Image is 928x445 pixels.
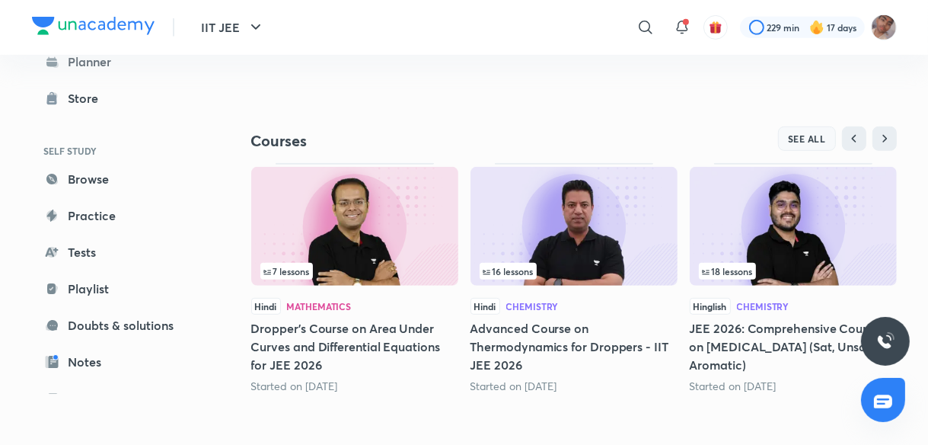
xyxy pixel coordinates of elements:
div: Dropper's Course on Area Under Curves and Differential Equations for JEE 2026 [251,163,458,393]
button: avatar [703,15,728,40]
span: Hindi [251,298,281,315]
h4: Courses [251,131,574,151]
a: Practice [32,200,209,231]
div: infosection [260,263,449,280]
span: 18 lessons [702,267,753,276]
div: Mathematics [287,302,352,311]
img: ttu [876,332,895,351]
div: infosection [480,263,668,280]
a: Company Logo [32,17,155,39]
a: Tests [32,237,209,267]
img: Thumbnail [251,167,458,286]
h6: SELF STUDY [32,138,209,164]
div: left [699,263,888,280]
img: avatar [709,21,722,34]
div: Store [69,89,108,107]
div: infocontainer [480,263,668,280]
a: Playlist [32,274,209,304]
span: SEE ALL [788,133,826,144]
span: 7 lessons [263,267,310,276]
a: Store [32,83,209,114]
h5: Dropper's Course on Area Under Curves and Differential Equations for JEE 2026 [251,319,458,374]
button: SEE ALL [778,126,836,151]
div: Started on Sept 8 [470,379,678,394]
img: Thumbnail [690,167,897,286]
a: Doubts & solutions [32,310,209,341]
div: Chemistry [737,302,789,311]
span: Hinglish [690,298,731,315]
img: Company Logo [32,17,155,35]
div: Advanced Course on Thermodynamics for Droppers - IIT JEE 2026 [470,163,678,393]
div: JEE 2026: Comprehensive Course on Hydrocarbons (Sat, Unsat and Aromatic) [690,163,897,393]
span: 16 lessons [483,267,534,276]
img: Thumbnail [470,167,678,286]
div: left [480,263,668,280]
a: Planner [32,46,209,77]
h5: Advanced Course on Thermodynamics for Droppers - IIT JEE 2026 [470,319,678,374]
div: infocontainer [260,263,449,280]
a: Browse [32,164,209,194]
button: IIT JEE [193,12,274,43]
div: Started on Sept 28 [251,379,458,394]
span: Hindi [470,298,500,315]
div: Started on Sept 2 [690,379,897,394]
a: Notes [32,347,209,377]
div: Chemistry [506,302,559,311]
img: streak [809,20,824,35]
h5: JEE 2026: Comprehensive Course on [MEDICAL_DATA] (Sat, Unsat and Aromatic) [690,319,897,374]
div: infosection [699,263,888,280]
img: Rahul 2026 [871,14,897,40]
div: infocontainer [699,263,888,280]
a: Free live classes [32,383,209,414]
div: left [260,263,449,280]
